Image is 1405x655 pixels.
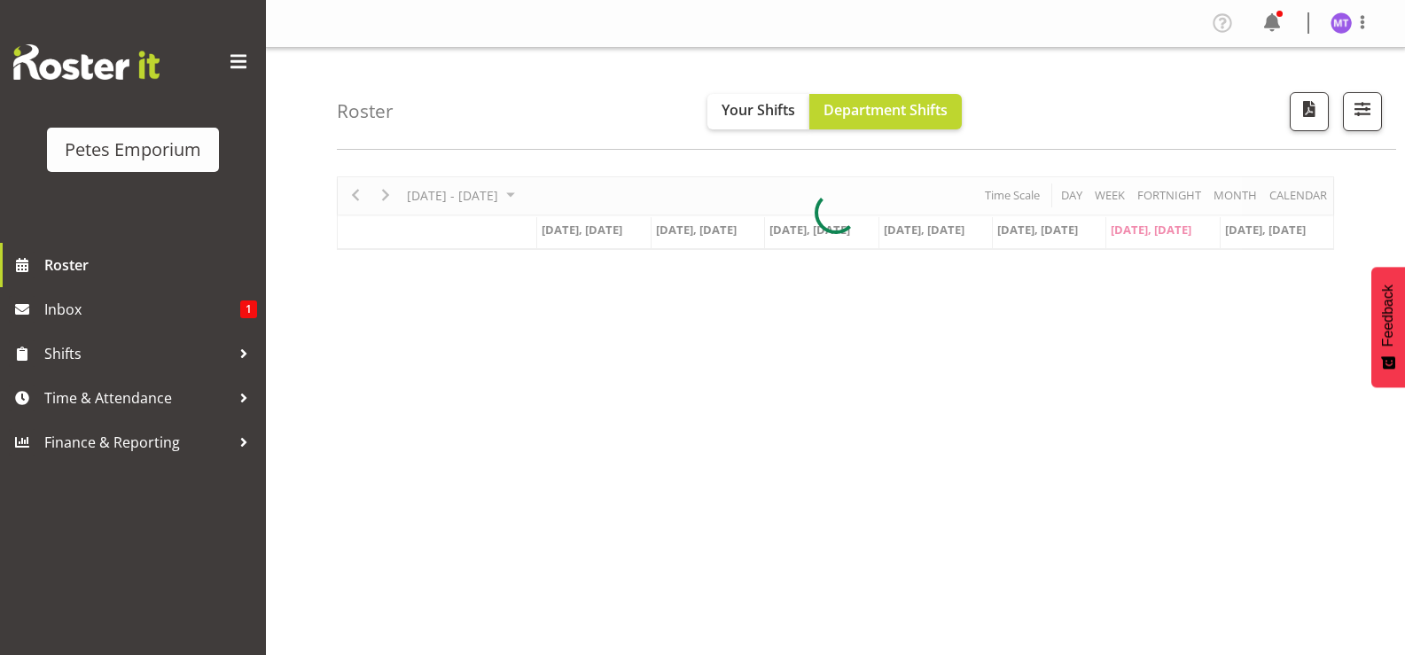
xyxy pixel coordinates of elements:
[1331,12,1352,34] img: mya-taupawa-birkhead5814.jpg
[1380,285,1396,347] span: Feedback
[337,101,394,121] h4: Roster
[707,94,809,129] button: Your Shifts
[65,136,201,163] div: Petes Emporium
[13,44,160,80] img: Rosterit website logo
[44,296,240,323] span: Inbox
[1343,92,1382,131] button: Filter Shifts
[240,300,257,318] span: 1
[44,385,230,411] span: Time & Attendance
[823,100,948,120] span: Department Shifts
[44,252,257,278] span: Roster
[1290,92,1329,131] button: Download a PDF of the roster according to the set date range.
[44,429,230,456] span: Finance & Reporting
[44,340,230,367] span: Shifts
[1371,267,1405,387] button: Feedback - Show survey
[809,94,962,129] button: Department Shifts
[722,100,795,120] span: Your Shifts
